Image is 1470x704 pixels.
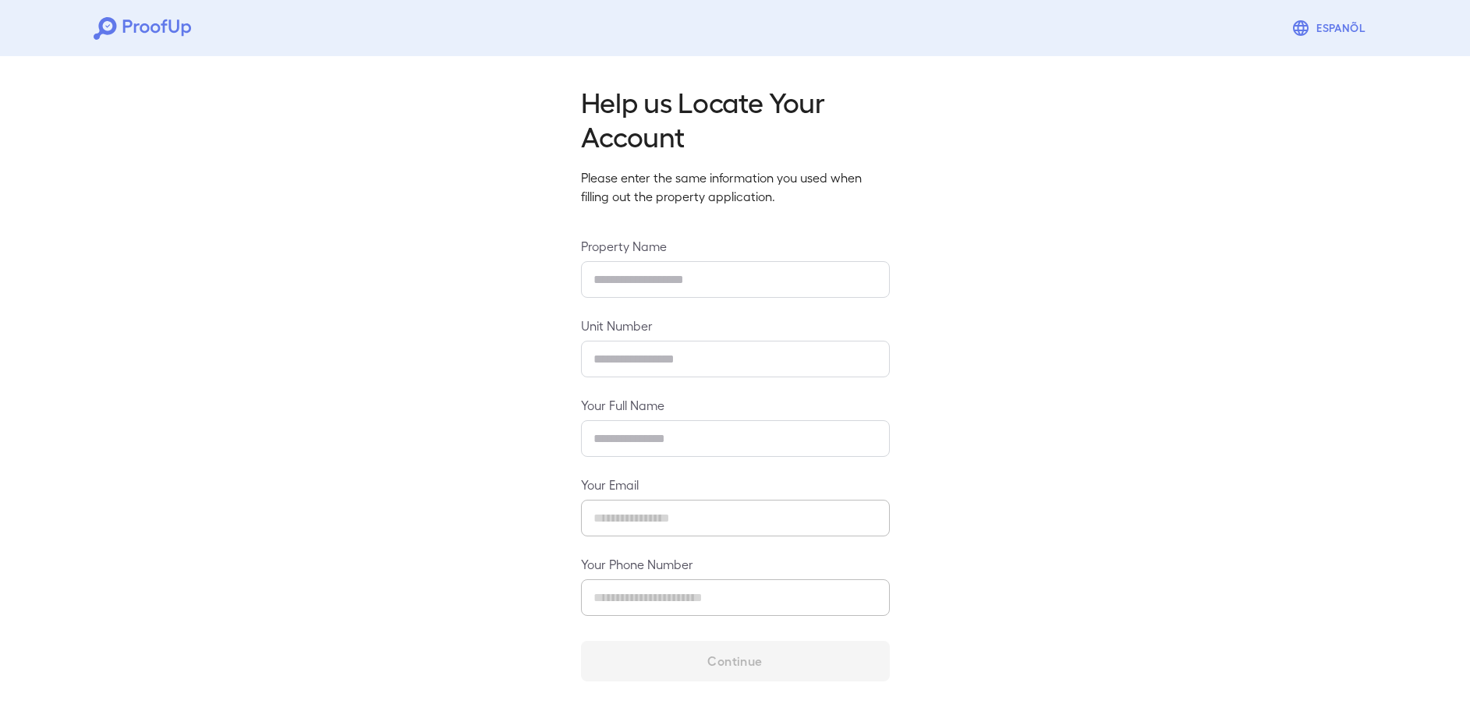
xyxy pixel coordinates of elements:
[581,168,890,206] p: Please enter the same information you used when filling out the property application.
[581,396,890,414] label: Your Full Name
[581,476,890,494] label: Your Email
[581,84,890,153] h2: Help us Locate Your Account
[581,555,890,573] label: Your Phone Number
[581,237,890,255] label: Property Name
[1285,12,1376,44] button: Espanõl
[581,317,890,334] label: Unit Number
